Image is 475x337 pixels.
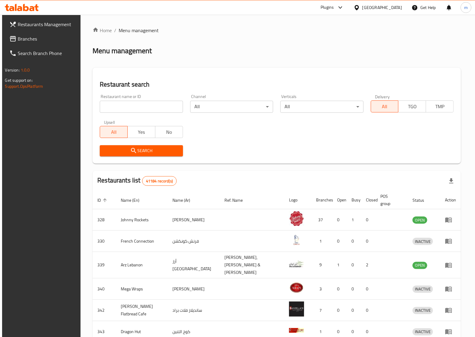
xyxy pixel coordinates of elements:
td: 342 [93,300,116,321]
a: Home [93,27,112,34]
span: Yes [130,128,153,136]
span: OPEN [413,262,427,269]
td: [PERSON_NAME] [168,278,220,300]
td: 0 [347,231,361,252]
label: Upsell [104,120,115,124]
td: 339 [93,252,116,278]
span: Status [413,197,432,204]
th: Action [440,191,461,209]
td: 0 [332,231,347,252]
div: Menu [445,216,456,223]
span: 41184 record(s) [142,178,176,184]
span: ID [97,197,109,204]
a: Support.OpsPlatform [5,82,43,90]
th: Closed [361,191,376,209]
td: Mega Wraps [116,278,168,300]
span: Name (Ar) [172,197,198,204]
span: Menu management [119,27,159,34]
span: Restaurants Management [18,21,77,28]
button: Yes [127,126,155,138]
td: 1 [347,209,361,231]
span: INACTIVE [413,328,433,335]
td: 2 [361,252,376,278]
td: 7 [311,300,332,321]
td: French Connection [116,231,168,252]
td: Johnny Rockets [116,209,168,231]
span: POS group [380,193,400,207]
td: 0 [361,300,376,321]
span: Branches [18,35,77,42]
span: Name (En) [121,197,147,204]
td: فرنش كونكشن [168,231,220,252]
div: All [190,101,273,113]
th: Branches [311,191,332,209]
button: All [100,126,128,138]
td: 0 [347,300,361,321]
th: Logo [284,191,311,209]
img: Mega Wraps [289,280,304,295]
span: Search [105,147,178,155]
td: [PERSON_NAME] Flatbread Cafe [116,300,168,321]
td: 0 [361,209,376,231]
div: [GEOGRAPHIC_DATA] [362,4,402,11]
div: All [280,101,363,113]
td: [PERSON_NAME],[PERSON_NAME] & [PERSON_NAME] [220,252,285,278]
span: No [158,128,181,136]
span: 1.0.0 [21,66,30,74]
button: Search [100,145,183,156]
span: TGO [401,102,424,111]
td: 1 [311,231,332,252]
a: Search Branch Phone [5,46,81,60]
th: Busy [347,191,361,209]
li: / [114,27,116,34]
div: Menu [445,328,456,335]
nav: breadcrumb [93,27,461,34]
td: 0 [332,300,347,321]
td: 328 [93,209,116,231]
span: Get support on: [5,76,33,84]
img: French Connection [289,232,304,247]
span: Ref. Name [225,197,251,204]
td: 1 [332,252,347,278]
td: 0 [361,278,376,300]
span: Search Branch Phone [18,50,77,57]
td: 9 [311,252,332,278]
td: أرز [GEOGRAPHIC_DATA] [168,252,220,278]
img: Sandella's Flatbread Cafe [289,302,304,317]
span: All [373,102,396,111]
span: m [464,4,468,11]
td: سانديلاز فلات براد [168,300,220,321]
td: 0 [332,278,347,300]
span: INACTIVE [413,307,433,314]
input: Search for restaurant name or ID.. [100,101,183,113]
div: Total records count [142,176,177,186]
span: OPEN [413,217,427,224]
img: Johnny Rockets [289,211,304,226]
div: Menu [445,307,456,314]
div: Plugins [321,4,334,11]
td: 3 [311,278,332,300]
td: 340 [93,278,116,300]
th: Open [332,191,347,209]
td: 0 [361,231,376,252]
div: OPEN [413,216,427,224]
span: INACTIVE [413,238,433,245]
button: All [371,100,399,112]
td: 0 [332,209,347,231]
div: Menu [445,285,456,293]
a: Restaurants Management [5,17,81,32]
img: Arz Lebanon [289,256,304,271]
td: 37 [311,209,332,231]
span: TMP [428,102,451,111]
a: Branches [5,32,81,46]
span: INACTIVE [413,286,433,293]
div: Menu [445,262,456,269]
td: 330 [93,231,116,252]
h2: Restaurants list [97,176,177,186]
div: INACTIVE [413,286,433,293]
div: Export file [444,174,458,188]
